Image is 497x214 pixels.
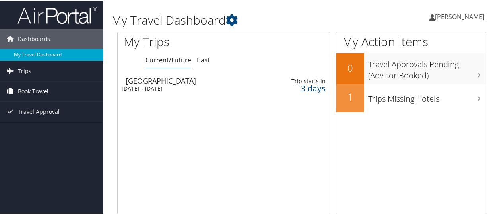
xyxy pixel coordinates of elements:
div: [GEOGRAPHIC_DATA] [126,76,256,84]
a: 1Trips Missing Hotels [336,84,486,111]
span: Dashboards [18,28,50,48]
span: Book Travel [18,81,49,101]
a: [PERSON_NAME] [429,4,492,28]
a: Past [197,55,210,64]
div: [DATE] - [DATE] [122,84,252,91]
div: Trip starts in [280,77,326,84]
h3: Travel Approvals Pending (Advisor Booked) [368,54,486,80]
a: Current/Future [146,55,191,64]
img: airportal-logo.png [17,5,97,24]
span: Travel Approval [18,101,60,121]
h2: 0 [336,60,364,74]
span: [PERSON_NAME] [435,12,484,20]
span: Trips [18,60,31,80]
a: 0Travel Approvals Pending (Advisor Booked) [336,53,486,83]
h1: My Travel Dashboard [111,11,365,28]
h1: My Trips [124,33,235,49]
h3: Trips Missing Hotels [368,89,486,104]
h2: 1 [336,89,364,103]
h1: My Action Items [336,33,486,49]
div: 3 days [280,84,326,91]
